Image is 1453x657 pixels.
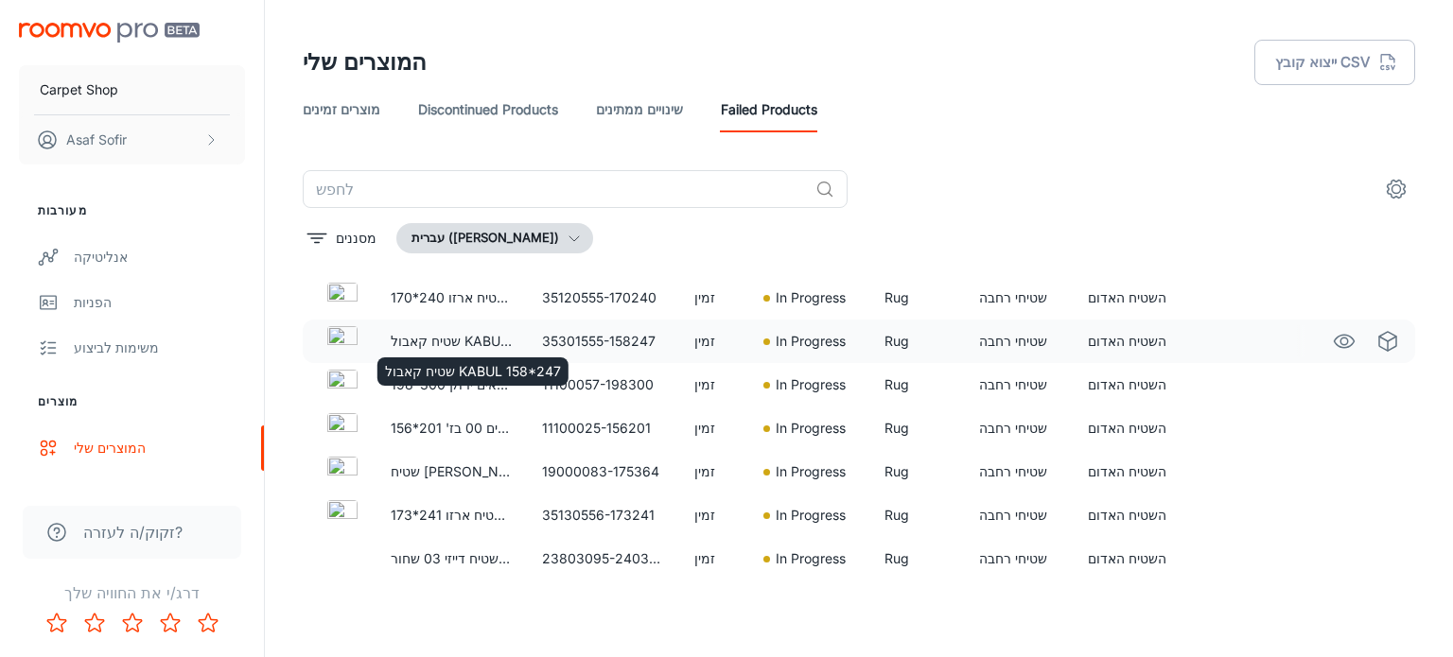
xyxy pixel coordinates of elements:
input: לחפש [303,170,808,208]
td: 35301555-158247 [527,320,678,363]
p: שטיח טלאים 00 בז' 201*156 PATCHE [391,418,512,439]
div: הפניות [74,292,245,313]
p: שטיח ארזו 241*173 AREZU [391,505,512,526]
p: שטיח קאבול KABUL 158*247 [391,331,512,352]
td: השטיח האדום [1073,406,1189,450]
td: שטיחי רחבה [964,450,1072,493]
p: שטיח קאבול KABUL 158*247 [385,361,561,382]
button: Rate 4 star [151,604,189,642]
td: השטיח האדום [1073,493,1189,537]
td: זמין [679,276,749,320]
td: Rug [869,363,964,406]
td: Rug [869,450,964,493]
td: 23803095-240340 [527,537,678,580]
div: המוצרים שלי [74,438,245,458]
td: שטיחי רחבה [964,276,1072,320]
td: זמין [679,363,749,406]
td: 11100057-198300 [527,363,678,406]
p: Asaf Sofir [66,130,127,150]
img: Roomvo PRO Beta [19,23,200,43]
td: זמין [679,450,749,493]
td: שטיחי רחבה [964,537,1072,580]
td: Rug [869,493,964,537]
td: זמין [679,493,749,537]
button: Rate 5 star [189,604,227,642]
span: זקוק/ה לעזרה? [83,521,183,544]
td: השטיח האדום [1073,276,1189,320]
button: ייצוא קובץ CSV [1254,40,1415,85]
button: settings [1377,170,1415,208]
td: שטיחי רחבה [964,406,1072,450]
td: Rug [869,320,964,363]
button: עברית ([PERSON_NAME]) [396,223,593,253]
td: Rug [869,406,964,450]
p: Carpet Shop [40,79,118,100]
p: שטיח [PERSON_NAME] 00 צבעוני 364*175 KILIM [391,461,512,482]
td: זמין [679,406,749,450]
div: עדכון מוצרים [74,483,245,504]
button: Carpet Shop [19,65,245,114]
td: שטיחי רחבה [964,363,1072,406]
div: משימות לביצוע [74,337,245,358]
div: אנליטיקה [74,247,245,268]
h1: המוצרים שלי [303,45,427,79]
p: In Progress [776,331,846,352]
a: שינויים ממתינים [596,87,683,132]
td: 35130556-173241 [527,493,678,537]
a: See in Virtual Samples [1372,325,1404,357]
td: שטיחי רחבה [964,320,1072,363]
a: מוצרים זמינים [303,87,380,132]
button: Asaf Sofir [19,115,245,164]
td: השטיח האדום [1073,450,1189,493]
p: שטיח דייזי 03 שחור DAISY [391,548,512,569]
td: Rug [869,276,964,320]
a: See in Visualizer [1328,325,1360,357]
td: 11100025-156201 [527,406,678,450]
p: In Progress [776,287,846,308]
td: 19000083-175364 [527,450,678,493]
td: השטיח האדום [1073,320,1189,363]
a: Discontinued Products [418,87,558,132]
p: שטיח ארזו 240*170 AREZU [391,287,512,308]
button: Rate 2 star [76,604,114,642]
p: מסננים [336,228,376,249]
p: In Progress [776,548,846,569]
button: filter [303,223,381,253]
button: Rate 3 star [114,604,151,642]
p: In Progress [776,418,846,439]
td: שטיחי רחבה [964,493,1072,537]
button: Rate 1 star [38,604,76,642]
td: Rug [869,537,964,580]
p: In Progress [776,374,846,395]
td: זמין [679,537,749,580]
p: דרג/י את החוויה שלך [15,581,249,604]
p: In Progress [776,461,846,482]
td: השטיח האדום [1073,363,1189,406]
td: השטיח האדום [1073,537,1189,580]
td: זמין [679,320,749,363]
a: Failed Products [721,87,817,132]
p: In Progress [776,505,846,526]
td: 35120555-170240 [527,276,678,320]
